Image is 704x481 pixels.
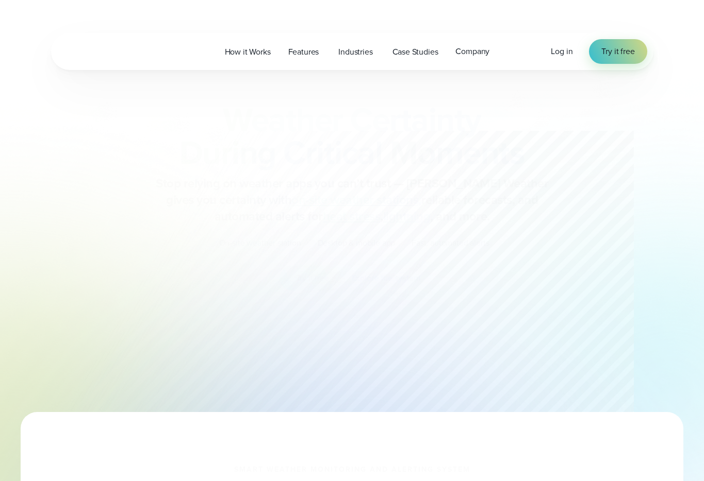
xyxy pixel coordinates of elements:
span: Industries [338,46,372,58]
span: Company [455,45,489,58]
span: Case Studies [392,46,438,58]
span: How it Works [225,46,271,58]
a: Log in [551,45,572,58]
span: Try it free [601,45,634,58]
a: Case Studies [384,41,447,62]
span: Features [288,46,319,58]
a: How it Works [216,41,280,62]
a: Try it free [589,39,647,64]
span: Log in [551,45,572,57]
